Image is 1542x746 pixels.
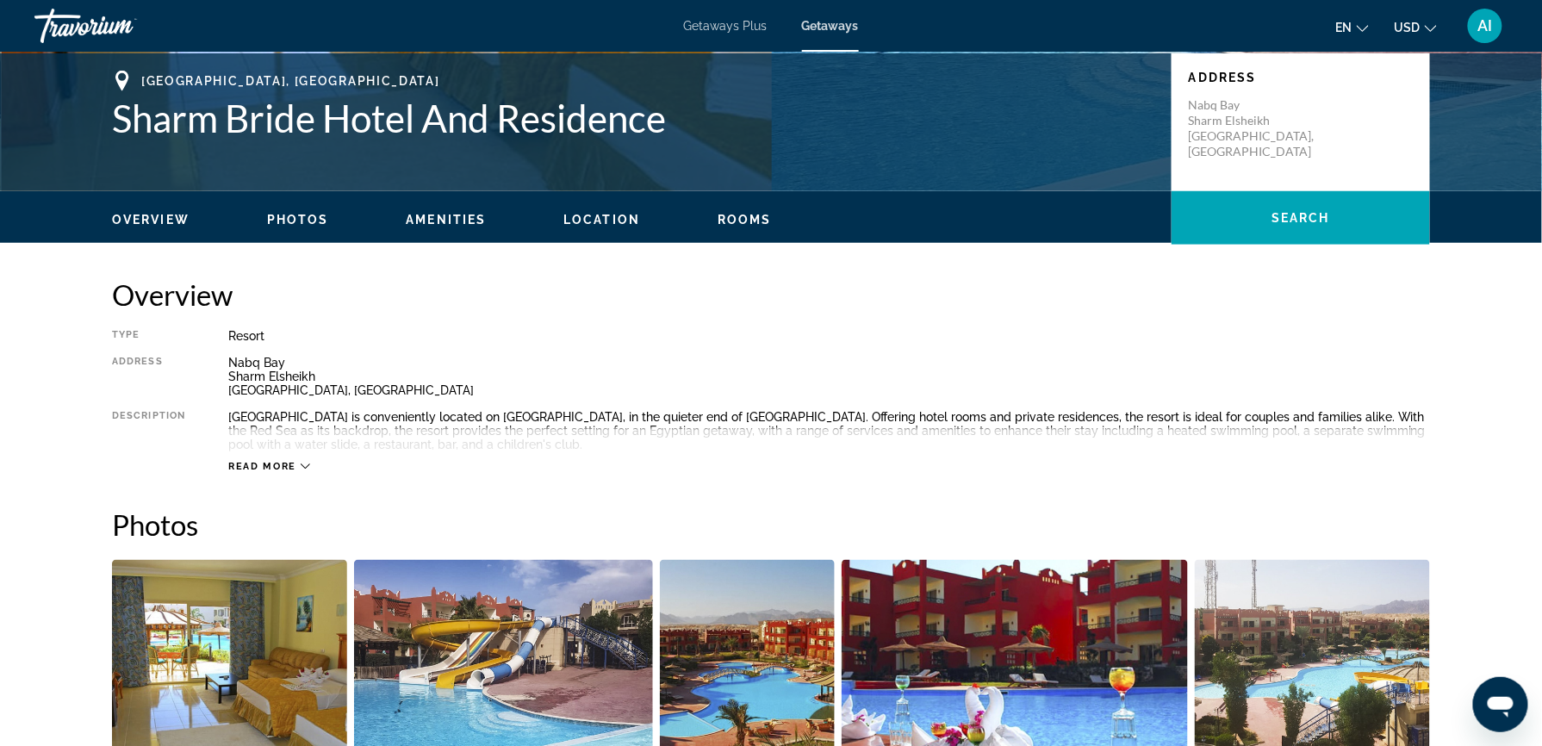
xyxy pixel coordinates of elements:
[718,213,772,227] span: Rooms
[1336,15,1369,40] button: Change language
[1395,21,1421,34] span: USD
[228,461,296,472] span: Read more
[141,74,439,88] span: [GEOGRAPHIC_DATA], [GEOGRAPHIC_DATA]
[112,410,185,451] div: Description
[34,3,207,48] a: Travorium
[802,19,859,33] a: Getaways
[228,356,1430,397] div: Nabq Bay Sharm Elsheikh [GEOGRAPHIC_DATA], [GEOGRAPHIC_DATA]
[406,212,486,227] button: Amenities
[1478,17,1493,34] span: AI
[1336,21,1352,34] span: en
[228,460,310,473] button: Read more
[112,356,185,397] div: Address
[1272,211,1330,225] span: Search
[684,19,768,33] a: Getaways Plus
[1473,677,1528,732] iframe: Кнопка запуска окна обмена сообщениями
[112,212,190,227] button: Overview
[267,213,329,227] span: Photos
[563,212,640,227] button: Location
[112,329,185,343] div: Type
[228,329,1430,343] div: Resort
[563,213,640,227] span: Location
[406,213,486,227] span: Amenities
[267,212,329,227] button: Photos
[228,410,1430,451] div: [GEOGRAPHIC_DATA] is conveniently located on [GEOGRAPHIC_DATA], in the quieter end of [GEOGRAPHIC...
[718,212,772,227] button: Rooms
[1172,191,1430,245] button: Search
[112,213,190,227] span: Overview
[1189,97,1327,159] p: Nabq Bay Sharm Elsheikh [GEOGRAPHIC_DATA], [GEOGRAPHIC_DATA]
[1395,15,1437,40] button: Change currency
[1189,71,1413,84] p: Address
[112,507,1430,542] h2: Photos
[112,96,1154,140] h1: Sharm Bride Hotel And Residence
[112,277,1430,312] h2: Overview
[1463,8,1508,44] button: User Menu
